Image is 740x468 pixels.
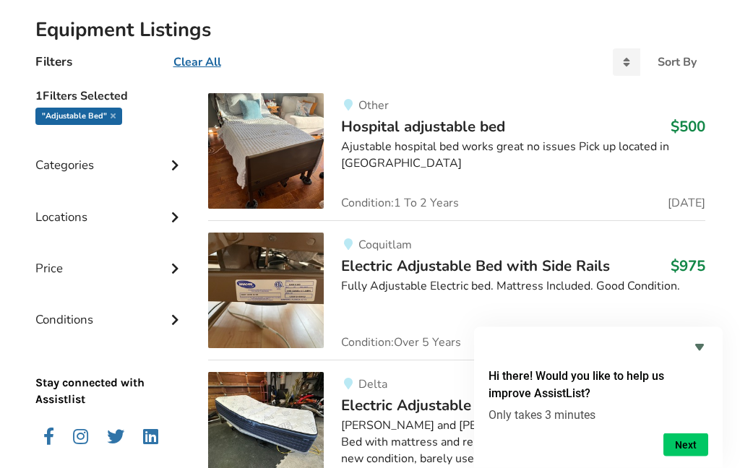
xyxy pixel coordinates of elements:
[358,238,412,253] span: Coquitlam
[341,198,459,209] span: Condition: 1 To 2 Years
[35,82,186,108] h5: 1 Filters Selected
[658,57,697,69] div: Sort By
[691,339,708,356] button: Hide survey
[341,337,461,349] span: Condition: Over 5 Years
[35,181,186,233] div: Locations
[341,279,705,295] div: Fully Adjustable Electric bed. Mattress Included. Good Condition.
[341,139,705,173] div: Ajustable hospital bed works great no issues Pick up located in [GEOGRAPHIC_DATA]
[35,18,705,43] h2: Equipment Listings
[341,396,540,416] span: Electric Adjustable Twin Bed
[671,257,705,276] h3: $975
[35,335,186,409] p: Stay connected with Assistlist
[489,408,708,422] p: Only takes 3 minutes
[341,117,505,137] span: Hospital adjustable bed
[489,339,708,456] div: Hi there! Would you like to help us improve AssistList?
[208,94,705,221] a: bedroom equipment-hospital adjustable bed OtherHospital adjustable bed$500Ajustable hospital bed ...
[668,198,705,209] span: [DATE]
[489,368,708,402] h2: Hi there! Would you like to help us improve AssistList?
[35,54,72,71] h4: Filters
[35,284,186,335] div: Conditions
[341,418,705,468] div: [PERSON_NAME] and [PERSON_NAME] Electric Adjustable Twin Bed with mattress and remote. Both head ...
[671,118,705,136] h3: $500
[208,94,324,209] img: bedroom equipment-hospital adjustable bed
[35,129,186,181] div: Categories
[208,221,705,360] a: bedroom equipment-electric adjustable bed with side railsCoquitlamElectric Adjustable Bed with Si...
[341,256,610,277] span: Electric Adjustable Bed with Side Rails
[663,433,708,456] button: Next question
[35,233,186,284] div: Price
[173,55,221,71] u: Clear All
[358,377,387,393] span: Delta
[35,108,122,126] div: "Adjustable bed"
[358,98,389,114] span: Other
[208,233,324,349] img: bedroom equipment-electric adjustable bed with side rails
